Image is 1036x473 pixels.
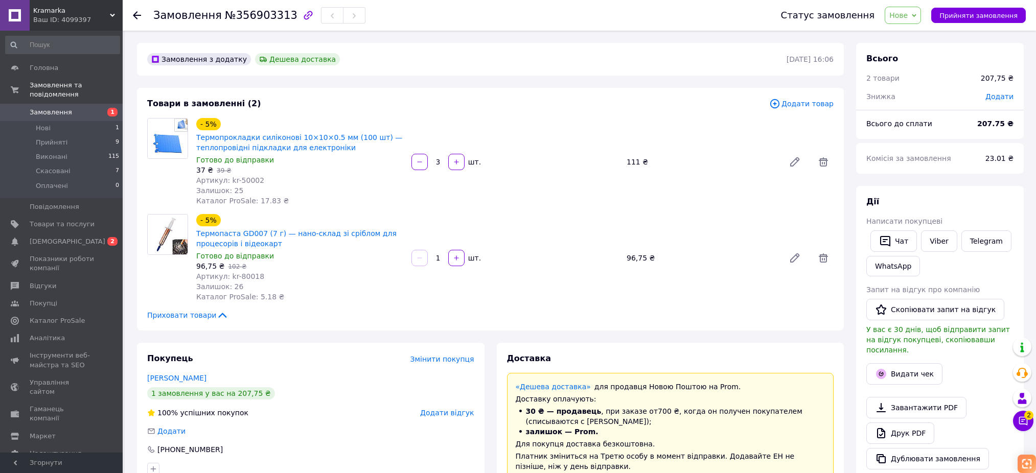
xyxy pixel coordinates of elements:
[866,448,989,469] button: Дублювати замовлення
[196,214,221,226] div: - 5%
[623,251,780,265] div: 96,75 ₴
[147,99,261,108] span: Товари в замовленні (2)
[977,120,1014,128] b: 207.75 ₴
[147,387,275,399] div: 1 замовлення у вас на 207,75 ₴
[516,439,825,449] div: Для покупця доставка безкоштовна.
[410,355,474,363] span: Змінити покупця
[33,15,123,25] div: Ваш ID: 4099397
[228,263,246,270] span: 102 ₴
[147,310,228,320] span: Приховати товари
[866,325,1010,354] span: У вас є 30 днів, щоб відправити запит на відгук покупцеві, скопіювавши посилання.
[196,293,284,301] span: Каталог ProSale: 5.18 ₴
[148,119,188,158] img: Термопрокладки силіконові 10×10×0.5 мм (100 шт) — теплопровідні підкладки для електроніки
[196,186,243,195] span: Залишок: 25
[939,12,1018,19] span: Прийняти замовлення
[153,9,222,21] span: Замовлення
[116,138,119,147] span: 9
[921,230,957,252] a: Viber
[516,394,825,404] div: Доставку оплачують:
[5,36,120,54] input: Пошук
[785,152,805,172] a: Редагувати
[813,152,834,172] span: Видалити
[147,53,251,65] div: Замовлення з додатку
[147,408,248,418] div: успішних покупок
[985,92,1014,101] span: Додати
[516,406,825,427] li: , при заказе от 700 ₴ , когда он получен покупателем (списываются с [PERSON_NAME]);
[623,155,780,169] div: 111 ₴
[30,281,56,291] span: Відгуки
[866,363,942,385] button: Видати чек
[516,382,825,392] div: для продавця Новою Поштою на Prom.
[931,8,1026,23] button: Прийняти замовлення
[157,427,186,435] span: Додати
[217,167,231,174] span: 39 ₴
[30,405,95,423] span: Гаманець компанії
[196,272,264,280] span: Артикул: kr-80018
[196,156,274,164] span: Готово до відправки
[961,230,1011,252] a: Telegram
[36,138,67,147] span: Прийняті
[30,220,95,229] span: Товари та послуги
[30,334,65,343] span: Аналітика
[866,397,966,418] a: Завантажити PDF
[466,253,482,263] div: шт.
[196,118,221,130] div: - 5%
[1024,411,1033,420] span: 2
[785,248,805,268] a: Редагувати
[36,181,68,191] span: Оплачені
[866,74,900,82] span: 2 товари
[787,55,834,63] time: [DATE] 16:06
[870,230,917,252] button: Чат
[866,120,932,128] span: Всього до сплати
[196,282,243,291] span: Залишок: 26
[30,108,72,117] span: Замовлення
[516,383,591,391] a: «Дешева доставка»
[866,197,879,206] span: Дії
[116,124,119,133] span: 1
[147,374,206,382] a: [PERSON_NAME]
[196,133,402,152] a: Термопрокладки силіконові 10×10×0.5 мм (100 шт) — теплопровідні підкладки для електроніки
[466,157,482,167] div: шт.
[1013,411,1033,431] button: Чат з покупцем2
[889,11,908,19] span: Нове
[30,237,105,246] span: [DEMOGRAPHIC_DATA]
[116,181,119,191] span: 0
[30,81,123,99] span: Замовлення та повідомлення
[36,167,71,176] span: Скасовані
[196,176,264,184] span: Артикул: kr-50002
[985,154,1014,162] span: 23.01 ₴
[36,124,51,133] span: Нові
[148,215,188,254] img: Термопаста GD007 (7 г) — нано-склад зі сріблом для процесорів і відеокарт
[30,449,82,458] span: Налаштування
[108,152,119,161] span: 115
[866,54,898,63] span: Всього
[30,316,85,325] span: Каталог ProSale
[133,10,141,20] div: Повернутися назад
[107,108,118,116] span: 1
[196,262,224,270] span: 96,75 ₴
[196,229,397,248] a: Термопаста GD007 (7 г) — нано-склад зі сріблом для процесорів і відеокарт
[813,248,834,268] span: Видалити
[33,6,110,15] span: Kramarka
[866,299,1004,320] button: Скопіювати запит на відгук
[526,407,602,415] span: 30 ₴ — продавець
[147,353,193,363] span: Покупець
[116,167,119,176] span: 7
[866,256,920,276] a: WhatsApp
[30,351,95,369] span: Інструменти веб-майстра та SEO
[107,237,118,246] span: 2
[781,10,875,20] div: Статус замовлення
[866,422,934,444] a: Друк PDF
[157,409,178,417] span: 100%
[866,217,942,225] span: Написати покупцеві
[156,444,224,455] div: [PHONE_NUMBER]
[30,63,58,73] span: Головна
[255,53,340,65] div: Дешева доставка
[30,202,79,211] span: Повідомлення
[507,353,551,363] span: Доставка
[30,378,95,396] span: Управління сайтом
[196,197,289,205] span: Каталог ProSale: 17.83 ₴
[36,152,67,161] span: Виконані
[420,409,474,417] span: Додати відгук
[866,286,980,294] span: Запит на відгук про компанію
